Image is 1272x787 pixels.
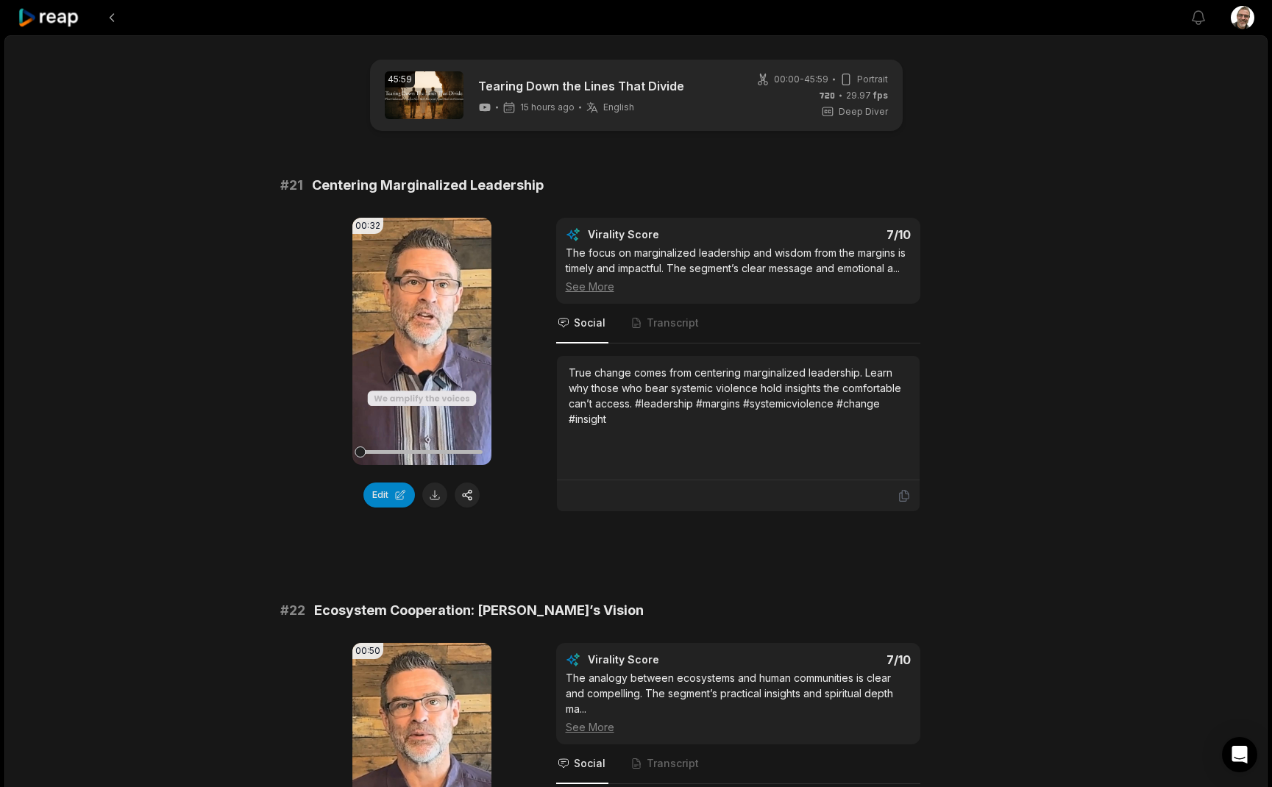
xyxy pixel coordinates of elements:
[588,652,746,667] div: Virality Score
[566,279,911,294] div: See More
[363,482,415,508] button: Edit
[280,600,305,621] span: # 22
[556,304,920,343] nav: Tabs
[314,600,644,621] span: Ecosystem Cooperation: [PERSON_NAME]’s Vision
[603,102,634,113] span: English
[352,218,491,465] video: Your browser does not support mp4 format.
[556,744,920,784] nav: Tabs
[566,670,911,735] div: The analogy between ecosystems and human communities is clear and compelling. The segment’s pract...
[647,756,699,771] span: Transcript
[857,73,888,86] span: Portrait
[569,365,908,427] div: True change comes from centering marginalized leadership. Learn why those who bear systemic viole...
[839,105,888,118] span: Deep Diver
[846,89,888,102] span: 29.97
[566,719,911,735] div: See More
[574,316,605,330] span: Social
[753,652,911,667] div: 7 /10
[574,756,605,771] span: Social
[873,90,888,101] span: fps
[647,316,699,330] span: Transcript
[280,175,303,196] span: # 21
[753,227,911,242] div: 7 /10
[1222,737,1257,772] div: Open Intercom Messenger
[566,245,911,294] div: The focus on marginalized leadership and wisdom from the margins is timely and impactful. The seg...
[312,175,544,196] span: Centering Marginalized Leadership
[520,102,575,113] span: 15 hours ago
[774,73,828,86] span: 00:00 - 45:59
[588,227,746,242] div: Virality Score
[478,77,684,95] a: Tearing Down the Lines That Divide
